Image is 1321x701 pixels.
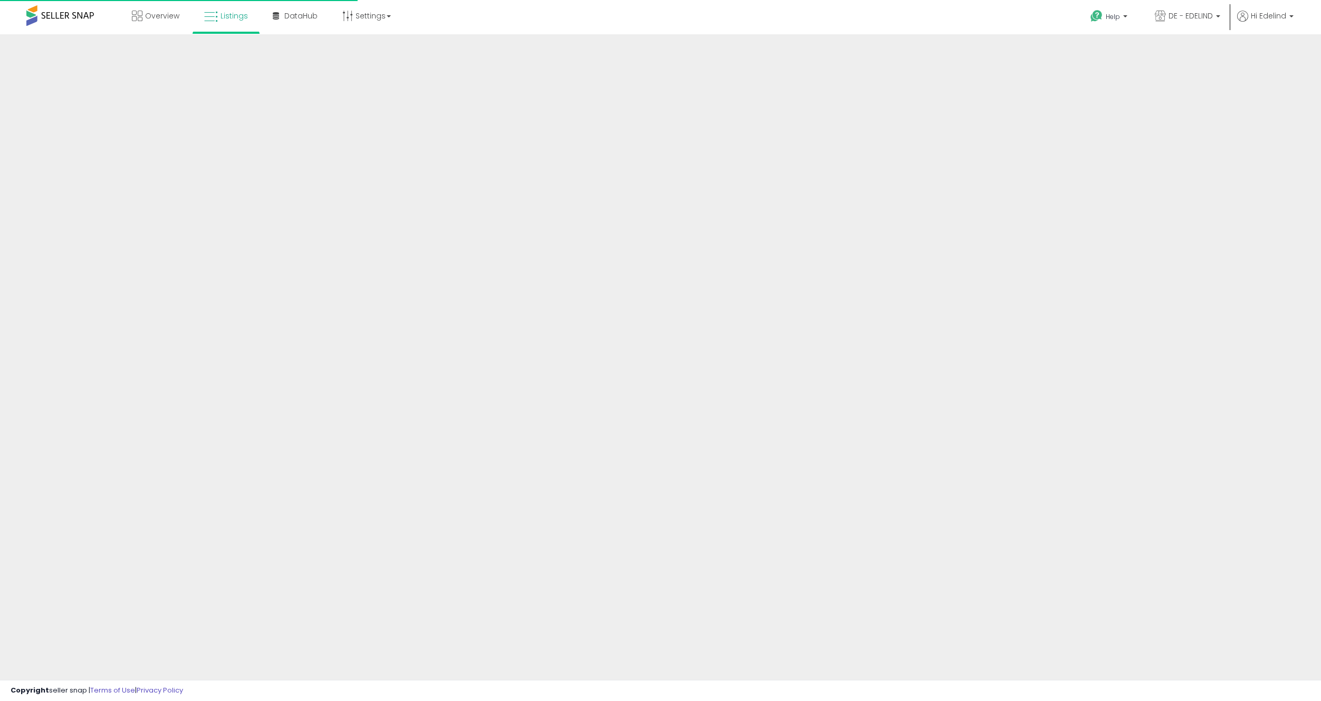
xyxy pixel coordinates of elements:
[1169,11,1213,21] span: DE - EDELIND
[284,11,318,21] span: DataHub
[221,11,248,21] span: Listings
[145,11,179,21] span: Overview
[1090,10,1103,23] i: Get Help
[1237,11,1294,34] a: Hi Edelind
[1082,2,1138,34] a: Help
[1251,11,1286,21] span: Hi Edelind
[1106,12,1120,21] span: Help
